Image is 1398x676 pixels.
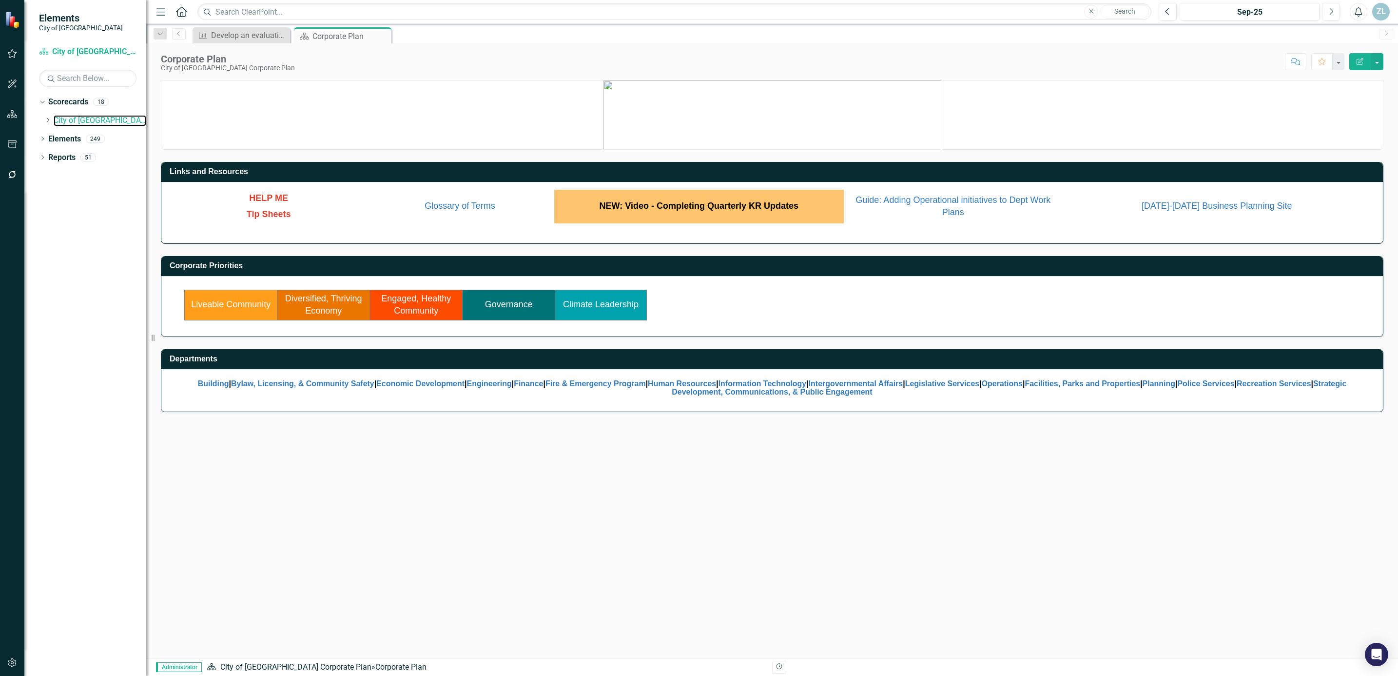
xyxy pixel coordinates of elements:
[48,152,76,163] a: Reports
[249,195,288,202] a: HELP ME
[514,379,543,388] a: Finance
[545,379,646,388] a: Fire & Emergency Program
[600,202,798,210] a: NEW: Video - Completing Quarterly KR Updates
[312,30,389,42] div: Corporate Plan
[1100,5,1149,19] button: Search
[39,46,136,58] a: City of [GEOGRAPHIC_DATA] Corporate Plan
[80,153,96,161] div: 51
[1372,3,1390,20] button: ZL
[156,662,202,672] span: Administrator
[1365,643,1388,666] div: Open Intercom Messenger
[5,11,22,28] img: ClearPoint Strategy
[1183,6,1316,18] div: Sep-25
[247,211,291,219] a: Tip Sheets
[211,29,288,41] div: Develop an evaluation framework for ongoing customer experience assessment
[809,379,903,388] a: Intergovernmental Affairs
[1114,7,1135,15] span: Search
[39,12,123,24] span: Elements
[170,167,1378,176] h3: Links and Resources
[376,379,465,388] a: Economic Development
[485,299,533,309] a: Governance
[1180,3,1320,20] button: Sep-25
[982,379,1023,388] a: Operations
[285,294,362,316] a: Diversified, Thriving Economy
[161,64,295,72] div: City of [GEOGRAPHIC_DATA] Corporate Plan
[467,379,512,388] a: Engineering
[1142,201,1292,211] a: [DATE]-[DATE] Business Planning Site
[381,294,451,316] a: Engaged, Healthy Community
[563,299,639,309] a: Climate Leadership
[39,70,136,87] input: Search Below...
[855,195,1050,218] span: Guide: Adding Operational initiatives to Dept Work Plans
[648,379,716,388] a: Human Resources
[425,201,495,211] a: Glossary of Terms
[1237,379,1311,388] a: Recreation Services
[195,29,288,41] a: Develop an evaluation framework for ongoing customer experience assessment
[198,379,229,388] a: Building
[54,115,146,126] a: City of [GEOGRAPHIC_DATA] Corporate Plan
[86,135,105,143] div: 249
[855,197,1050,217] a: Guide: Adding Operational initiatives to Dept Work Plans
[207,662,765,673] div: »
[161,54,295,64] div: Corporate Plan
[48,97,88,108] a: Scorecards
[48,134,81,145] a: Elements
[1025,379,1140,388] a: Facilities, Parks and Properties
[718,379,807,388] a: Information Technology
[197,3,1151,20] input: Search ClearPoint...
[170,355,1378,363] h3: Departments
[249,193,288,203] span: HELP ME
[191,299,271,309] a: Liveable Community
[1177,379,1234,388] a: Police Services
[1143,379,1175,388] a: Planning
[672,379,1346,397] a: Strategic Development, Communications, & Public Engagement
[247,209,291,219] span: Tip Sheets
[231,379,374,388] a: Bylaw, Licensing, & Community Safety
[198,379,1347,397] span: | | | | | | | | | | | | | | |
[220,662,371,672] a: City of [GEOGRAPHIC_DATA] Corporate Plan
[375,662,427,672] div: Corporate Plan
[39,24,123,32] small: City of [GEOGRAPHIC_DATA]
[600,201,798,211] span: NEW: Video - Completing Quarterly KR Updates
[905,379,980,388] a: Legislative Services
[93,98,109,106] div: 18
[170,261,1378,270] h3: Corporate Priorities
